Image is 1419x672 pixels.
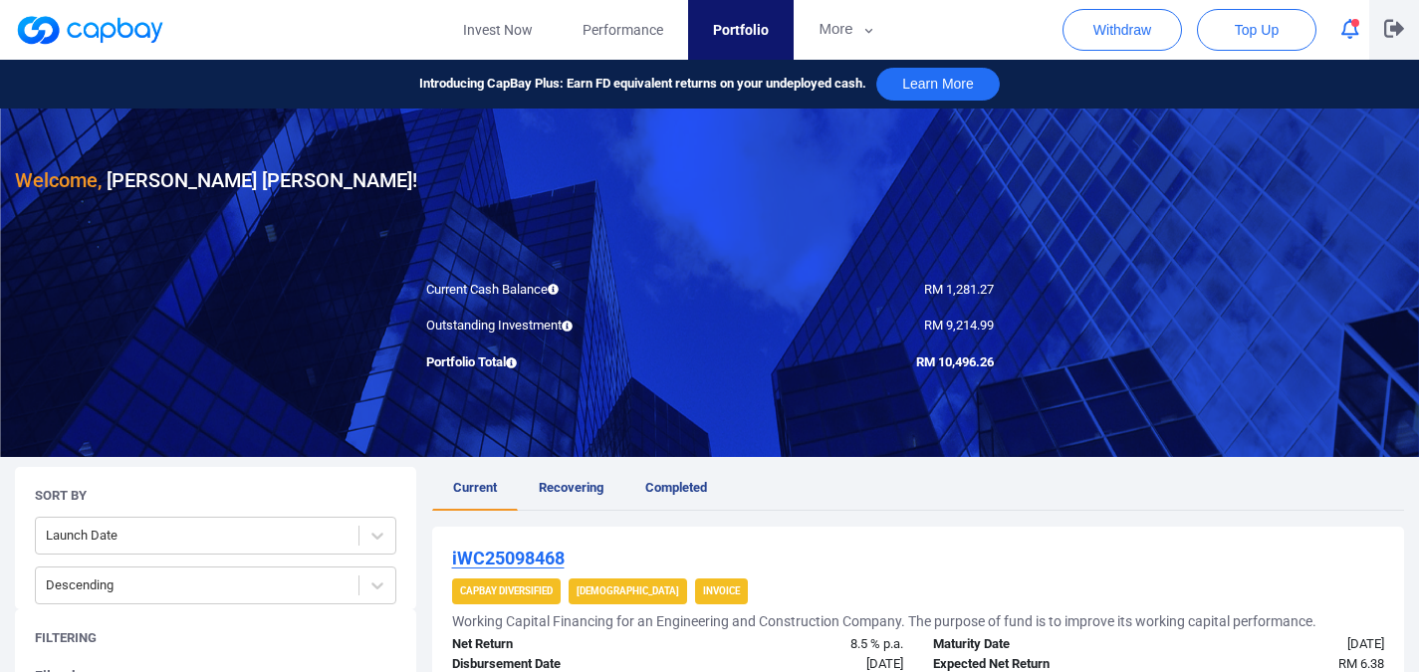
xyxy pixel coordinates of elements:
[1197,9,1316,51] button: Top Up
[876,68,1000,101] button: Learn More
[35,629,97,647] h5: Filtering
[15,164,417,196] h3: [PERSON_NAME] [PERSON_NAME] !
[1158,634,1399,655] div: [DATE]
[713,19,769,41] span: Portfolio
[411,316,710,336] div: Outstanding Investment
[918,634,1159,655] div: Maturity Date
[419,74,866,95] span: Introducing CapBay Plus: Earn FD equivalent returns on your undeployed cash.
[411,352,710,373] div: Portfolio Total
[577,585,679,596] strong: [DEMOGRAPHIC_DATA]
[1063,9,1182,51] button: Withdraw
[452,548,565,568] u: iWC25098468
[924,282,994,297] span: RM 1,281.27
[924,318,994,333] span: RM 9,214.99
[453,480,497,495] span: Current
[411,280,710,301] div: Current Cash Balance
[35,487,87,505] h5: Sort By
[1338,656,1384,671] span: RM 6.38
[583,19,663,41] span: Performance
[703,585,740,596] strong: Invoice
[916,354,994,369] span: RM 10,496.26
[15,168,102,192] span: Welcome,
[460,585,553,596] strong: CapBay Diversified
[1235,20,1279,40] span: Top Up
[645,480,707,495] span: Completed
[452,612,1316,630] h5: Working Capital Financing for an Engineering and Construction Company. The purpose of fund is to ...
[677,634,918,655] div: 8.5 % p.a.
[539,480,603,495] span: Recovering
[437,634,678,655] div: Net Return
